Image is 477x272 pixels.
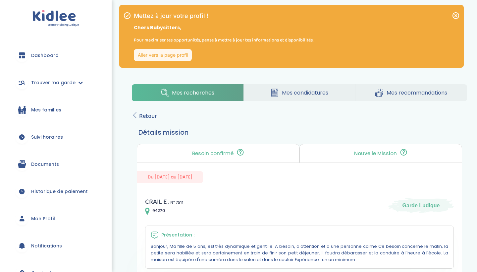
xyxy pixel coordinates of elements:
[145,196,169,207] span: CRAIL E .
[10,98,102,122] a: Mes familles
[282,89,328,97] span: Mes candidatures
[134,13,313,19] h1: Mettez à jour votre profil !
[170,199,184,206] span: N° 7511
[31,215,55,222] span: Mon Profil
[139,111,157,121] span: Retour
[132,111,157,121] a: Retour
[134,49,192,61] a: Aller vers la page profil
[10,234,102,258] a: Notifications
[161,232,194,238] span: Présentation :
[134,36,313,44] p: Pour maximiser tes opportunités, pense à mettre à jour tes informations et disponibilités.
[354,151,397,156] p: Nouvelle Mission
[31,106,61,113] span: Mes familles
[134,24,313,31] p: Chers Babysitters,
[10,207,102,231] a: Mon Profil
[244,84,355,101] a: Mes candidatures
[152,207,165,214] span: 94270
[10,179,102,203] a: Historique de paiement
[31,52,59,59] span: Dashboard
[138,127,460,137] h3: Détails mission
[31,242,62,249] span: Notifications
[31,188,88,195] span: Historique de paiement
[151,243,448,263] p: Bonjour, Ma fille de 5 ans, est très dynamique et gentille. A besoin, d attention et d une person...
[137,171,203,183] span: Du [DATE] au [DATE]
[31,161,59,168] span: Documents
[10,125,102,149] a: Suivi horaires
[10,71,102,95] a: Trouver ma garde
[10,43,102,67] a: Dashboard
[172,89,214,97] span: Mes recherches
[402,202,440,209] span: Garde Ludique
[192,151,234,156] p: Besoin confirmé
[10,152,102,176] a: Documents
[355,84,467,101] a: Mes recommandations
[31,134,63,141] span: Suivi horaires
[32,10,79,27] img: logo.svg
[387,89,447,97] span: Mes recommandations
[132,84,243,101] a: Mes recherches
[31,79,76,86] span: Trouver ma garde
